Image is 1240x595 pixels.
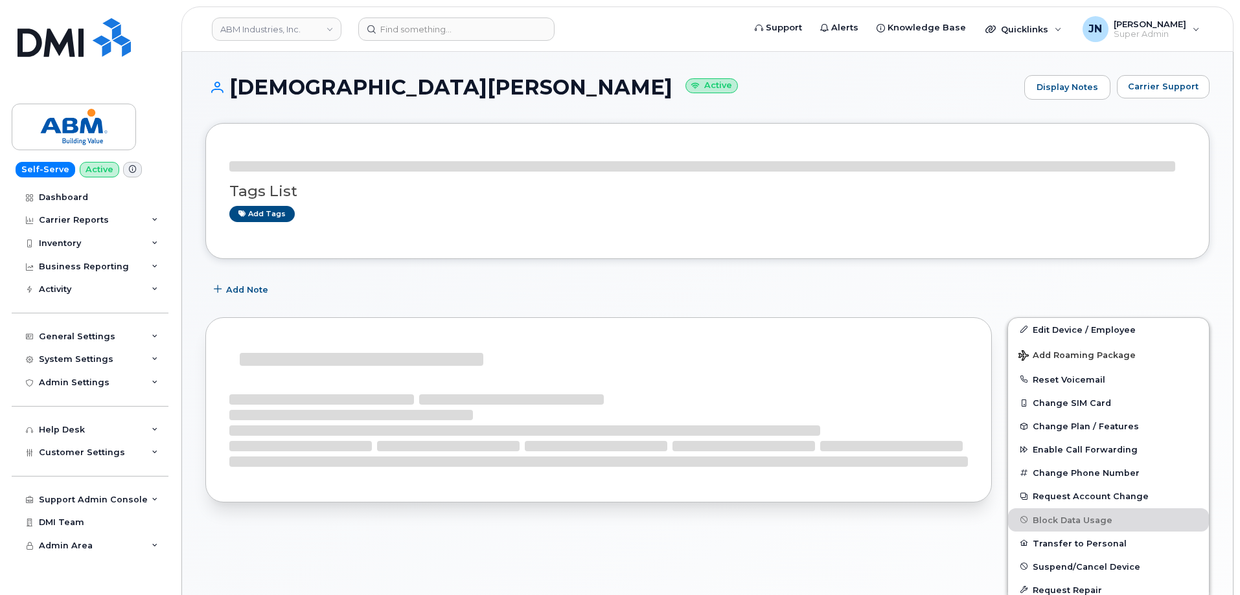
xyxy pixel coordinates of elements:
[1033,421,1139,431] span: Change Plan / Features
[1008,508,1209,532] button: Block Data Usage
[229,183,1186,199] h3: Tags List
[1008,555,1209,578] button: Suspend/Cancel Device
[226,284,268,296] span: Add Note
[1033,445,1138,455] span: Enable Call Forwarding
[205,278,279,302] button: Add Note
[1008,484,1209,508] button: Request Account Change
[1008,368,1209,391] button: Reset Voicemail
[685,78,738,93] small: Active
[1008,391,1209,414] button: Change SIM Card
[1008,318,1209,341] a: Edit Device / Employee
[1024,75,1110,100] a: Display Notes
[1008,438,1209,461] button: Enable Call Forwarding
[205,76,1018,98] h1: [DEMOGRAPHIC_DATA][PERSON_NAME]
[1033,561,1140,571] span: Suspend/Cancel Device
[1008,341,1209,368] button: Add Roaming Package
[1008,532,1209,555] button: Transfer to Personal
[1018,350,1136,363] span: Add Roaming Package
[229,206,295,222] a: Add tags
[1117,75,1210,98] button: Carrier Support
[1008,414,1209,438] button: Change Plan / Features
[1128,80,1199,93] span: Carrier Support
[1008,461,1209,484] button: Change Phone Number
